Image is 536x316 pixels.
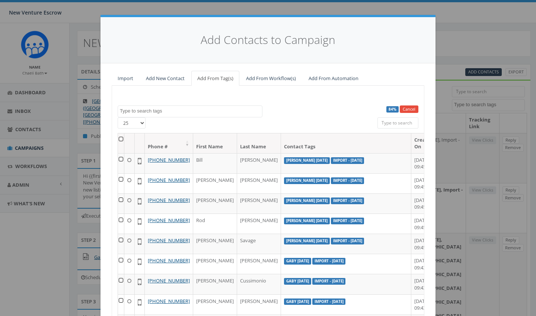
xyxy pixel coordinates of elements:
[331,177,364,184] label: Import - [DATE]
[377,117,418,129] input: Type to search
[193,214,237,234] td: Rod
[237,173,281,193] td: [PERSON_NAME]
[237,153,281,173] td: [PERSON_NAME]
[193,133,237,153] th: First Name
[193,173,237,193] td: [PERSON_NAME]
[193,234,237,254] td: [PERSON_NAME]
[148,237,190,244] a: [PHONE_NUMBER]
[411,133,444,153] th: Created On: activate to sort column ascending
[411,193,444,214] td: [DATE] 09:45 AM
[191,71,239,86] a: Add From Tag(s)
[400,105,418,113] a: Cancel
[331,218,364,224] label: Import - [DATE]
[284,238,330,244] label: [PERSON_NAME] [DATE]
[237,214,281,234] td: [PERSON_NAME]
[193,153,237,173] td: Bill
[148,298,190,304] a: [PHONE_NUMBER]
[284,157,330,164] label: [PERSON_NAME] [DATE]
[303,71,364,86] a: Add From Automation
[284,218,330,224] label: [PERSON_NAME] [DATE]
[148,177,190,183] a: [PHONE_NUMBER]
[411,214,444,234] td: [DATE] 09:45 AM
[284,298,311,305] label: Gaby [DATE]
[240,71,302,86] a: Add From Workflow(s)
[140,71,191,86] a: Add New Contact
[148,257,190,264] a: [PHONE_NUMBER]
[193,294,237,315] td: [PERSON_NAME]
[148,157,190,163] a: [PHONE_NUMBER]
[237,294,281,315] td: [PERSON_NAME]
[145,133,193,153] th: Phone #: activate to sort column ascending
[331,238,364,244] label: Import - [DATE]
[193,193,237,214] td: [PERSON_NAME]
[112,32,424,48] h4: Add Contacts to Campaign
[386,106,399,113] label: 84%
[148,277,190,284] a: [PHONE_NUMBER]
[331,197,364,204] label: Import - [DATE]
[312,298,346,305] label: Import - [DATE]
[237,193,281,214] td: [PERSON_NAME]
[112,71,139,86] a: Import
[237,234,281,254] td: Savage
[237,254,281,274] td: [PERSON_NAME]
[312,278,346,285] label: Import - [DATE]
[284,278,311,285] label: Gaby [DATE]
[193,254,237,274] td: [PERSON_NAME]
[284,197,330,204] label: [PERSON_NAME] [DATE]
[148,217,190,224] a: [PHONE_NUMBER]
[331,157,364,164] label: Import - [DATE]
[281,133,411,153] th: Contact Tags
[411,234,444,254] td: [DATE] 09:45 AM
[312,258,346,265] label: Import - [DATE]
[193,274,237,294] td: [PERSON_NAME]
[411,294,444,315] td: [DATE] 09:43 AM
[411,153,444,173] td: [DATE] 09:45 AM
[148,197,190,203] a: [PHONE_NUMBER]
[237,274,281,294] td: Cussimonio
[284,177,330,184] label: [PERSON_NAME] [DATE]
[120,108,262,114] textarea: Search
[411,254,444,274] td: [DATE] 09:43 AM
[411,173,444,193] td: [DATE] 09:45 AM
[284,258,311,265] label: Gaby [DATE]
[411,274,444,294] td: [DATE] 09:43 AM
[237,133,281,153] th: Last Name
